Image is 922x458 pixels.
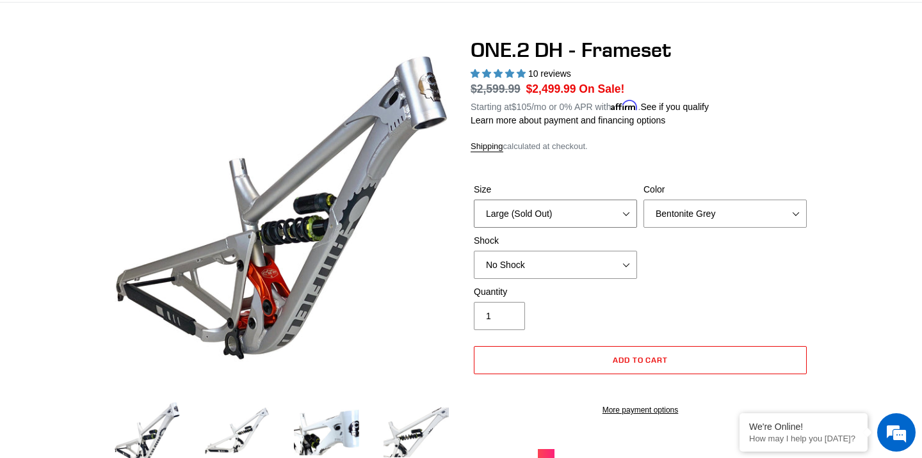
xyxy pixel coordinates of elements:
a: Shipping [471,141,503,152]
a: Learn more about payment and financing options [471,115,665,125]
span: On Sale! [579,81,624,97]
span: 5.00 stars [471,68,528,79]
h1: ONE.2 DH - Frameset [471,38,810,62]
span: Affirm [611,100,638,111]
a: More payment options [474,404,807,416]
span: $105 [512,102,531,112]
button: Add to cart [474,346,807,374]
span: Add to cart [613,355,668,365]
div: calculated at checkout. [471,140,810,153]
p: Starting at /mo or 0% APR with . [471,97,709,114]
label: Shock [474,234,637,248]
s: $2,599.99 [471,83,521,95]
label: Size [474,183,637,196]
span: 10 reviews [528,68,571,79]
p: How may I help you today? [749,434,858,443]
a: See if you qualify - Learn more about Affirm Financing (opens in modal) [640,102,709,112]
span: $2,499.99 [526,83,576,95]
label: Color [643,183,807,196]
div: We're Online! [749,422,858,432]
label: Quantity [474,285,637,299]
